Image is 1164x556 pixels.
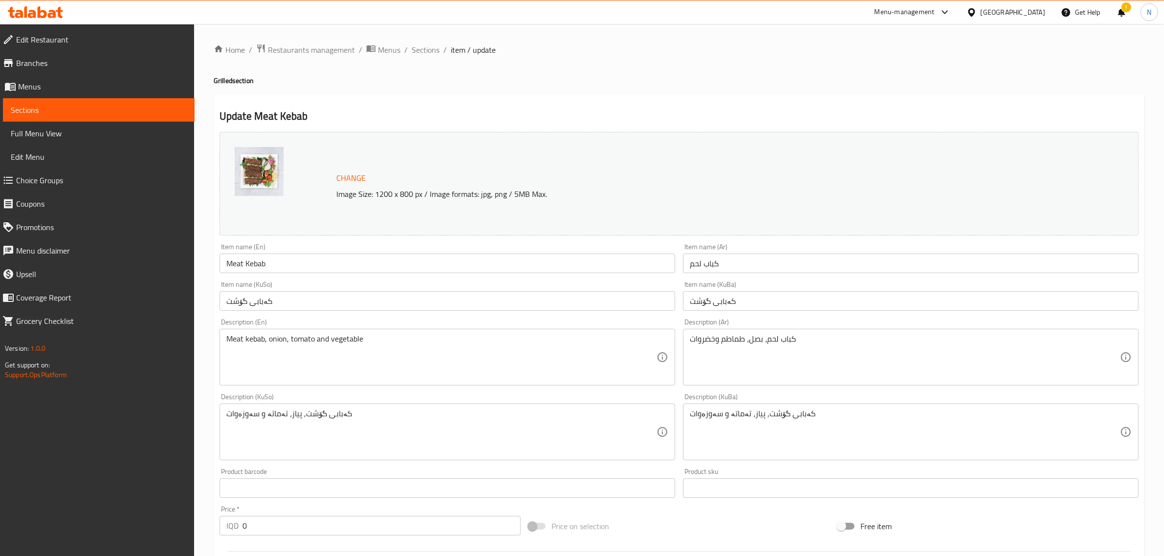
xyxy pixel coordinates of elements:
span: Edit Menu [11,151,187,163]
img: %D9%83%D9%8A%D9%84%D9%88_%D9%83%D8%A8%D8%A7%D8%A8_%D9%84%D8%AD%D9%851x_3638597598271703718.jpg [235,147,284,196]
span: N [1147,7,1151,18]
a: Support.OpsPlatform [5,368,67,381]
span: Promotions [16,221,187,233]
input: Please enter price [242,516,521,535]
textarea: كباب لحم، بصل، طماطم وخضروات [690,334,1120,381]
input: Enter name Ar [683,254,1139,273]
a: Home [214,44,245,56]
a: Full Menu View [3,122,195,145]
span: Full Menu View [11,128,187,139]
span: Free item [860,520,892,532]
li: / [443,44,447,56]
span: Choice Groups [16,174,187,186]
span: Upsell [16,268,187,280]
span: Menus [18,81,187,92]
span: Restaurants management [268,44,355,56]
p: Image Size: 1200 x 800 px / Image formats: jpg, png / 5MB Max. [332,188,999,200]
li: / [359,44,362,56]
span: Price on selection [551,520,609,532]
span: 1.0.0 [30,342,45,355]
input: Please enter product barcode [220,478,675,498]
a: Sections [3,98,195,122]
a: Sections [412,44,439,56]
span: Edit Restaurant [16,34,187,45]
a: Menus [366,43,400,56]
span: Menu disclaimer [16,245,187,257]
button: Change [332,168,370,188]
h2: Update Meat Kebab [220,109,1139,124]
a: Restaurants management [256,43,355,56]
h4: Grilled section [214,76,1144,86]
li: / [404,44,408,56]
span: Branches [16,57,187,69]
span: Coupons [16,198,187,210]
span: Get support on: [5,359,50,371]
div: Menu-management [875,6,935,18]
li: / [249,44,252,56]
span: item / update [451,44,496,56]
span: Grocery Checklist [16,315,187,327]
input: Please enter product sku [683,478,1139,498]
input: Enter name En [220,254,675,273]
span: Coverage Report [16,292,187,303]
textarea: کەبابی گۆشت, پیاز، تەماتە و سەوزەوات [226,409,657,455]
nav: breadcrumb [214,43,1144,56]
span: Change [336,171,366,185]
p: IQD [226,520,239,532]
input: Enter name KuBa [683,291,1139,311]
span: Version: [5,342,29,355]
div: [GEOGRAPHIC_DATA] [981,7,1045,18]
a: Edit Menu [3,145,195,169]
textarea: کەبابی گۆشت, پیاز، تەماتە و سەوزەوات [690,409,1120,455]
input: Enter name KuSo [220,291,675,311]
span: Menus [378,44,400,56]
span: Sections [11,104,187,116]
textarea: Meat kebab, onion, tomato and vegetable [226,334,657,381]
